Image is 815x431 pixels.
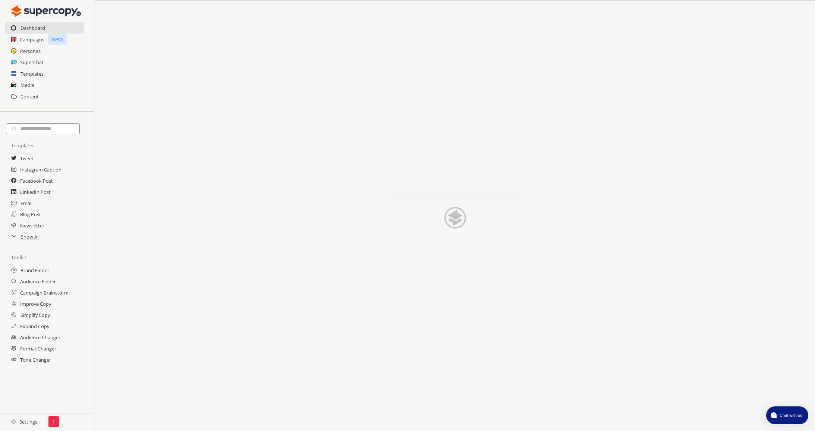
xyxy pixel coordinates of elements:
a: Campaign Brainstorm [20,287,69,298]
a: Brand Finder [20,265,49,276]
a: Expand Copy [20,321,49,332]
a: Media [20,79,34,91]
a: Tone Changer [20,354,51,365]
a: Tweet [20,153,34,164]
a: LinkedIn Post [20,186,51,198]
a: Newsletter [20,220,44,231]
a: Facebook Post [20,175,53,186]
a: Dashboard [20,22,45,34]
a: Campaigns [20,34,44,45]
a: Simplify Copy [20,309,50,321]
a: Audience Changer [20,332,60,343]
a: Show All [21,231,40,242]
a: Personas [20,45,41,57]
button: atlas-launcher [766,406,808,424]
img: Close [11,4,81,19]
p: 1 [52,419,55,425]
span: Chat with us [777,412,804,418]
a: Audience Finder [20,276,56,287]
a: Templates [20,68,44,79]
img: Close [373,179,537,253]
p: Beta [48,34,67,45]
a: Blog Post [20,209,41,220]
img: Close [11,419,16,424]
a: Email [20,198,32,209]
a: Improve Copy [20,298,51,309]
a: SuperChat [20,57,44,68]
a: Content [20,91,39,102]
a: Instagram Caption [20,164,61,175]
a: Format Changer [20,343,56,354]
